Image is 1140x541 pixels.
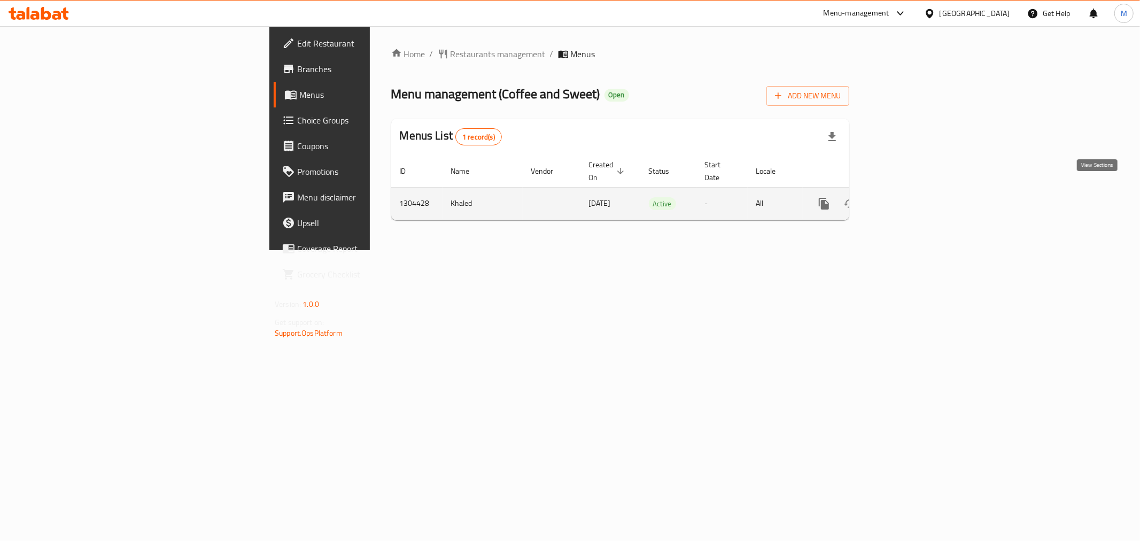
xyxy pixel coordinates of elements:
span: 1.0.0 [303,297,319,311]
span: [DATE] [589,196,611,210]
span: Version: [275,297,301,311]
div: Menu-management [824,7,889,20]
button: Change Status [837,191,863,217]
a: Upsell [274,210,460,236]
span: Restaurants management [451,48,546,60]
div: Active [649,197,676,210]
a: Grocery Checklist [274,261,460,287]
td: All [748,187,803,220]
td: Khaled [443,187,523,220]
span: Branches [297,63,451,75]
h2: Menus List [400,128,502,145]
button: Add New Menu [766,86,849,106]
span: Status [649,165,684,177]
span: Menu disclaimer [297,191,451,204]
a: Coverage Report [274,236,460,261]
span: Coverage Report [297,242,451,255]
span: Menu management ( Coffee and Sweet ) [391,82,600,106]
span: ID [400,165,420,177]
span: Menus [571,48,595,60]
a: Menu disclaimer [274,184,460,210]
span: Coupons [297,140,451,152]
a: Coupons [274,133,460,159]
span: Start Date [705,158,735,184]
span: Upsell [297,217,451,229]
a: Promotions [274,159,460,184]
a: Choice Groups [274,107,460,133]
li: / [550,48,554,60]
a: Support.OpsPlatform [275,326,343,340]
span: Add New Menu [775,89,841,103]
nav: breadcrumb [391,48,849,60]
span: Locale [756,165,790,177]
span: Active [649,198,676,210]
span: Created On [589,158,627,184]
th: Actions [803,155,922,188]
div: Open [604,89,629,102]
div: Export file [819,124,845,150]
a: Restaurants management [438,48,546,60]
span: Open [604,90,629,99]
span: Choice Groups [297,114,451,127]
a: Branches [274,56,460,82]
span: Edit Restaurant [297,37,451,50]
span: Name [451,165,484,177]
div: [GEOGRAPHIC_DATA] [940,7,1010,19]
span: Grocery Checklist [297,268,451,281]
a: Menus [274,82,460,107]
span: 1 record(s) [456,132,501,142]
span: Vendor [531,165,568,177]
span: M [1121,7,1127,19]
td: - [696,187,748,220]
div: Total records count [455,128,502,145]
button: more [811,191,837,217]
table: enhanced table [391,155,922,220]
span: Get support on: [275,315,324,329]
span: Menus [299,88,451,101]
span: Promotions [297,165,451,178]
a: Edit Restaurant [274,30,460,56]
